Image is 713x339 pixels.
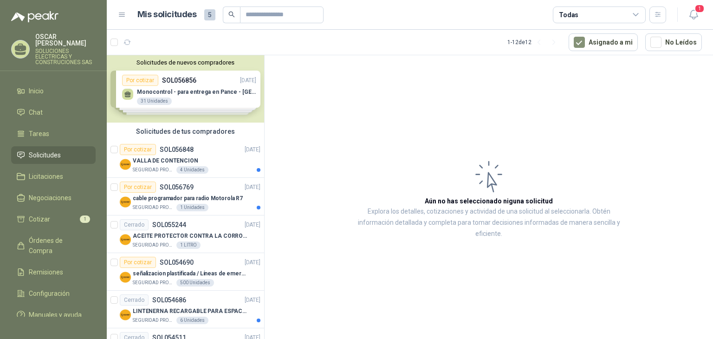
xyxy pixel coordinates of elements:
[133,156,198,165] p: VALLA DE CONTENCION
[29,193,71,203] span: Negociaciones
[120,257,156,268] div: Por cotizar
[507,35,561,50] div: 1 - 12 de 12
[160,146,194,153] p: SOL056848
[11,11,58,22] img: Logo peakr
[29,150,61,160] span: Solicitudes
[245,296,260,305] p: [DATE]
[29,310,82,320] span: Manuales y ayuda
[685,7,702,23] button: 1
[137,8,197,21] h1: Mis solicitudes
[152,297,186,303] p: SOL054686
[176,317,208,324] div: 6 Unidades
[176,279,214,287] div: 500 Unidades
[29,288,70,299] span: Configuración
[120,294,149,306] div: Cerrado
[228,11,235,18] span: search
[160,259,194,266] p: SOL054690
[694,4,705,13] span: 1
[133,241,175,249] p: SEGURIDAD PROVISER LTDA
[11,210,96,228] a: Cotizar1
[11,104,96,121] a: Chat
[133,232,248,241] p: ACEITE PROTECTOR CONTRA LA CORROSION - PARA LIMPIEZA DE ARMAMENTO
[133,279,175,287] p: SEGURIDAD PROVISER LTDA
[569,33,638,51] button: Asignado a mi
[120,182,156,193] div: Por cotizar
[120,219,149,230] div: Cerrado
[176,166,208,174] div: 4 Unidades
[245,221,260,229] p: [DATE]
[110,59,260,66] button: Solicitudes de nuevos compradores
[645,33,702,51] button: No Leídos
[120,234,131,245] img: Company Logo
[357,206,620,240] p: Explora los detalles, cotizaciones y actividad de una solicitud al seleccionarla. Obtén informaci...
[107,215,264,253] a: CerradoSOL055244[DATE] Company LogoACEITE PROTECTOR CONTRA LA CORROSION - PARA LIMPIEZA DE ARMAME...
[133,204,175,211] p: SEGURIDAD PROVISER LTDA
[133,194,243,203] p: cable programador para radio Motorola R7
[133,269,248,278] p: señalizacion plastificada / Líneas de emergencia
[107,55,264,123] div: Solicitudes de nuevos compradoresPor cotizarSOL056856[DATE] Monocontrol - para entrega en Pance -...
[245,183,260,192] p: [DATE]
[35,33,96,46] p: OSCAR [PERSON_NAME]
[133,317,175,324] p: SEGURIDAD PROVISER LTDA
[425,196,553,206] h3: Aún no has seleccionado niguna solicitud
[120,159,131,170] img: Company Logo
[107,140,264,178] a: Por cotizarSOL056848[DATE] Company LogoVALLA DE CONTENCIONSEGURIDAD PROVISER LTDA4 Unidades
[133,307,248,316] p: LINTENERNA RECARGABLE PARA ESPACIOS ABIERTOS 100-120MTS
[107,291,264,328] a: CerradoSOL054686[DATE] Company LogoLINTENERNA RECARGABLE PARA ESPACIOS ABIERTOS 100-120MTSSEGURID...
[11,146,96,164] a: Solicitudes
[120,196,131,208] img: Company Logo
[11,82,96,100] a: Inicio
[29,267,63,277] span: Remisiones
[29,107,43,117] span: Chat
[11,263,96,281] a: Remisiones
[160,184,194,190] p: SOL056769
[176,204,208,211] div: 1 Unidades
[11,189,96,207] a: Negociaciones
[245,145,260,154] p: [DATE]
[120,272,131,283] img: Company Logo
[11,168,96,185] a: Licitaciones
[35,48,96,65] p: SOLUCIONES ELECTRICAS Y CONSTRUCIONES SAS
[176,241,201,249] div: 1 LITRO
[11,125,96,143] a: Tareas
[11,232,96,260] a: Órdenes de Compra
[29,86,44,96] span: Inicio
[29,129,49,139] span: Tareas
[133,166,175,174] p: SEGURIDAD PROVISER LTDA
[29,214,50,224] span: Cotizar
[107,178,264,215] a: Por cotizarSOL056769[DATE] Company Logocable programador para radio Motorola R7SEGURIDAD PROVISER...
[29,235,87,256] span: Órdenes de Compra
[11,306,96,324] a: Manuales y ayuda
[120,144,156,155] div: Por cotizar
[559,10,578,20] div: Todas
[245,258,260,267] p: [DATE]
[107,253,264,291] a: Por cotizarSOL054690[DATE] Company Logoseñalizacion plastificada / Líneas de emergenciaSEGURIDAD ...
[11,285,96,302] a: Configuración
[107,123,264,140] div: Solicitudes de tus compradores
[29,171,63,182] span: Licitaciones
[152,222,186,228] p: SOL055244
[120,309,131,320] img: Company Logo
[204,9,215,20] span: 5
[80,215,90,223] span: 1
